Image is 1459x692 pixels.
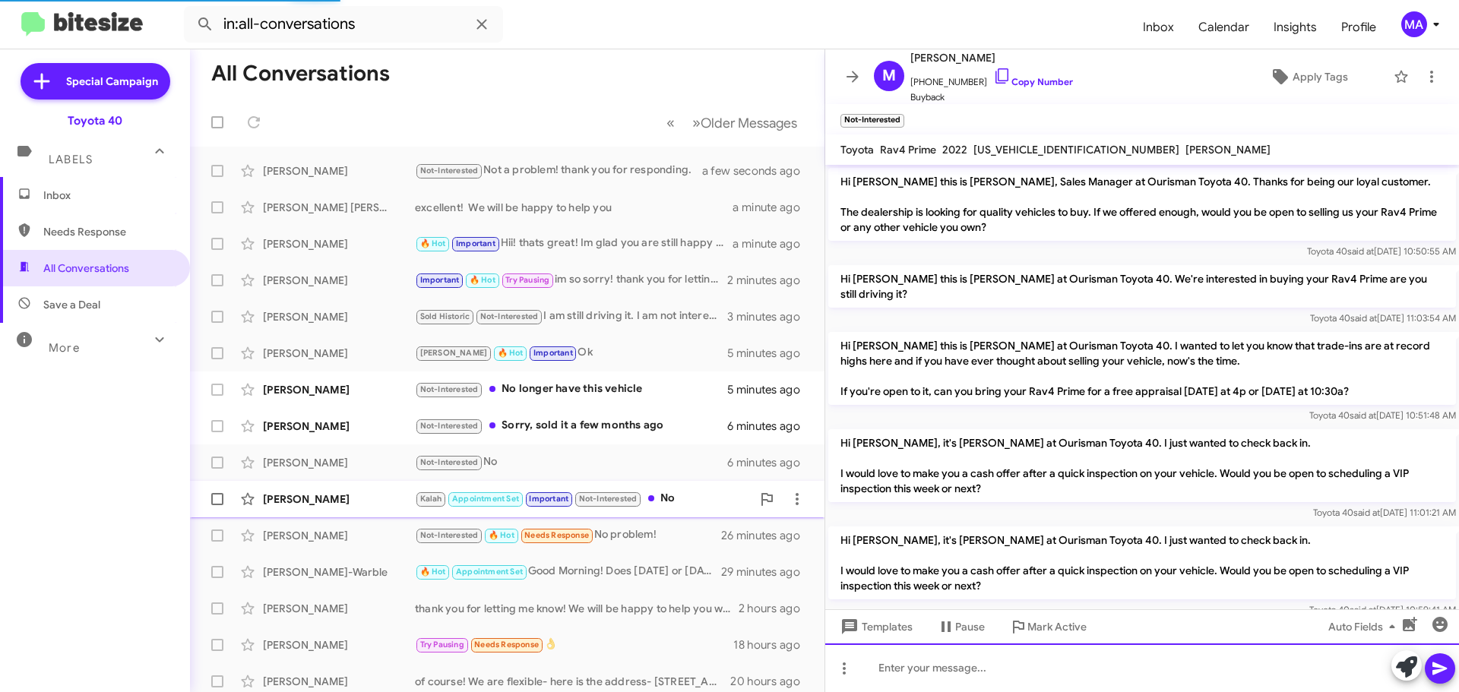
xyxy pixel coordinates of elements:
[1350,409,1376,421] span: said at
[739,601,812,616] div: 2 hours ago
[66,74,158,89] span: Special Campaign
[721,163,812,179] div: a few seconds ago
[910,49,1073,67] span: [PERSON_NAME]
[727,273,812,288] div: 2 minutes ago
[415,200,733,215] div: excellent! We will be happy to help you
[474,640,539,649] span: Needs Response
[692,113,701,132] span: »
[263,491,415,507] div: [PERSON_NAME]
[733,637,812,653] div: 18 hours ago
[683,107,806,138] button: Next
[1347,245,1374,257] span: said at
[828,265,1456,308] p: Hi [PERSON_NAME] this is [PERSON_NAME] at Ourisman Toyota 40. We're interested in buying your Rav...
[263,455,415,470] div: [PERSON_NAME]
[415,674,730,689] div: of course! We are flexible- here is the address- [STREET_ADDRESS]
[727,455,812,470] div: 6 minutes ago
[658,107,806,138] nav: Page navigation example
[1186,5,1261,49] a: Calendar
[1261,5,1329,49] a: Insights
[43,188,172,203] span: Inbox
[1329,5,1388,49] a: Profile
[263,273,415,288] div: [PERSON_NAME]
[456,239,495,248] span: Important
[727,309,812,324] div: 3 minutes ago
[489,530,514,540] span: 🔥 Hot
[420,457,479,467] span: Not-Interested
[263,309,415,324] div: [PERSON_NAME]
[727,346,812,361] div: 5 minutes ago
[828,429,1456,502] p: Hi [PERSON_NAME], it's [PERSON_NAME] at Ourisman Toyota 40. I just wanted to check back in. I wou...
[68,113,122,128] div: Toyota 40
[420,421,479,431] span: Not-Interested
[263,674,415,689] div: [PERSON_NAME]
[721,528,812,543] div: 26 minutes ago
[840,114,904,128] small: Not-Interested
[825,613,925,640] button: Templates
[1350,312,1377,324] span: said at
[415,344,727,362] div: Ok
[49,153,93,166] span: Labels
[420,567,446,577] span: 🔥 Hot
[415,526,721,544] div: No problem!
[415,636,733,653] div: 👌
[263,382,415,397] div: [PERSON_NAME]
[925,613,997,640] button: Pause
[524,530,589,540] span: Needs Response
[840,143,874,156] span: Toyota
[470,275,495,285] span: 🔥 Hot
[993,76,1073,87] a: Copy Number
[942,143,967,156] span: 2022
[456,567,523,577] span: Appointment Set
[1401,11,1427,37] div: MA
[415,563,721,580] div: Good Morning! Does [DATE] or [DATE] work best for you to stop by?
[666,113,675,132] span: «
[1328,613,1401,640] span: Auto Fields
[997,613,1099,640] button: Mark Active
[415,271,727,289] div: im so sorry! thank you for letting me know
[1309,409,1456,421] span: Toyota 40 [DATE] 10:51:48 AM
[1131,5,1186,49] a: Inbox
[420,311,470,321] span: Sold Historic
[263,601,415,616] div: [PERSON_NAME]
[263,564,415,580] div: [PERSON_NAME]-Warble
[837,613,913,640] span: Templates
[727,419,812,434] div: 6 minutes ago
[452,494,519,504] span: Appointment Set
[263,200,415,215] div: [PERSON_NAME] [PERSON_NAME]
[1353,507,1380,518] span: said at
[828,526,1456,599] p: Hi [PERSON_NAME], it's [PERSON_NAME] at Ourisman Toyota 40. I just wanted to check back in. I wou...
[415,235,733,252] div: Hii! thats great! Im glad you are still happy in it. Did you want to trade it in for another opti...
[880,143,936,156] span: Rav4 Prime
[1027,613,1087,640] span: Mark Active
[828,332,1456,405] p: Hi [PERSON_NAME] this is [PERSON_NAME] at Ourisman Toyota 40. I wanted to let you know that trade...
[263,419,415,434] div: [PERSON_NAME]
[579,494,638,504] span: Not-Interested
[533,348,573,358] span: Important
[184,6,503,43] input: Search
[730,674,812,689] div: 20 hours ago
[263,346,415,361] div: [PERSON_NAME]
[415,162,721,179] div: Not a problem! thank you for responding.
[498,348,524,358] span: 🔥 Hot
[1230,63,1386,90] button: Apply Tags
[1310,312,1456,324] span: Toyota 40 [DATE] 11:03:54 AM
[420,275,460,285] span: Important
[420,239,446,248] span: 🔥 Hot
[420,494,442,504] span: Kalah
[910,90,1073,105] span: Buyback
[973,143,1179,156] span: [US_VEHICLE_IDENTIFICATION_NUMBER]
[882,64,896,88] span: M
[505,275,549,285] span: Try Pausing
[263,637,415,653] div: [PERSON_NAME]
[1313,507,1456,518] span: Toyota 40 [DATE] 11:01:21 AM
[415,381,727,398] div: No longer have this vehicle
[828,168,1456,241] p: Hi [PERSON_NAME] this is [PERSON_NAME], Sales Manager at Ourisman Toyota 40. Thanks for being our...
[1185,143,1271,156] span: [PERSON_NAME]
[480,311,539,321] span: Not-Interested
[211,62,390,86] h1: All Conversations
[1388,11,1442,37] button: MA
[49,341,80,355] span: More
[727,382,812,397] div: 5 minutes ago
[420,530,479,540] span: Not-Interested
